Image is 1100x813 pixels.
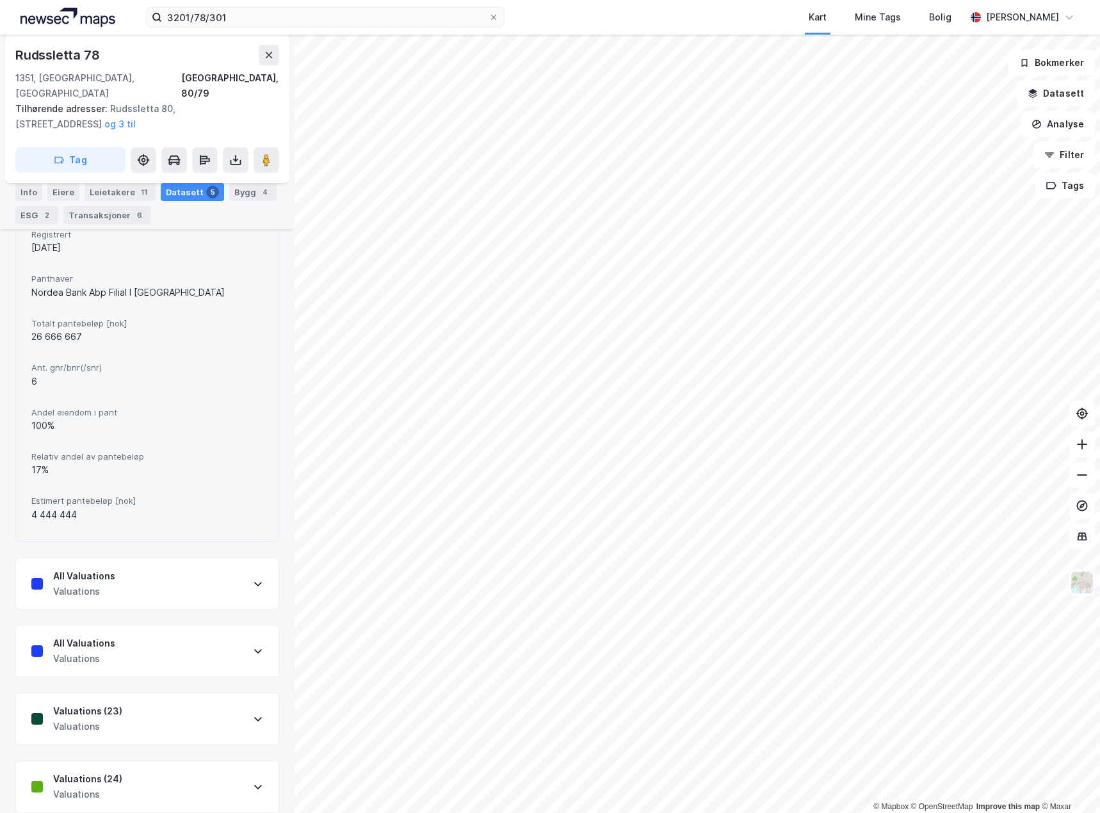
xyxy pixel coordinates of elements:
span: Tilhørende adresser: [15,103,110,114]
div: [PERSON_NAME] [986,10,1059,25]
span: Registrert [31,229,263,240]
div: 6 [31,374,263,389]
div: Rudssletta 80, [STREET_ADDRESS] [15,101,269,132]
div: 100% [31,418,263,433]
div: 1351, [GEOGRAPHIC_DATA], [GEOGRAPHIC_DATA] [15,70,181,101]
button: Tag [15,147,125,173]
div: 26 666 667 [31,329,263,344]
button: Bokmerker [1008,50,1095,76]
div: 4 444 444 [31,507,263,522]
a: Mapbox [873,802,909,811]
div: Info [15,183,42,201]
input: Søk på adresse, matrikkel, gårdeiere, leietakere eller personer [162,8,489,27]
div: 5 [206,186,219,198]
span: Totalt pantebeløp [nok] [31,318,263,329]
img: logo.a4113a55bc3d86da70a041830d287a7e.svg [20,8,115,27]
div: All Valuations [53,636,115,651]
span: Panthaver [31,273,263,284]
span: Relativ andel av pantebeløp [31,451,263,462]
div: Leietakere [85,183,156,201]
div: Nordea Bank Abp Filial I [GEOGRAPHIC_DATA] [31,285,263,300]
div: Valuations (23) [53,704,122,719]
button: Filter [1033,142,1095,168]
div: 4 [259,186,271,198]
button: Datasett [1017,81,1095,106]
span: Ant. gnr/bnr(/snr) [31,362,263,373]
div: Datasett [161,183,224,201]
div: Valuations [53,584,115,599]
div: Transaksjoner [63,206,151,224]
div: Bygg [229,183,277,201]
div: Valuations [53,651,115,666]
div: ESG [15,206,58,224]
span: Estimert pantebeløp [nok] [31,495,263,506]
a: OpenStreetMap [911,802,973,811]
div: 2 [40,209,53,221]
div: All Valuations [53,568,115,584]
div: 17% [31,462,263,478]
div: 6 [133,209,146,221]
button: Tags [1035,173,1095,198]
div: [GEOGRAPHIC_DATA], 80/79 [181,70,279,101]
div: Kart [809,10,827,25]
div: Valuations [53,719,122,734]
button: Analyse [1021,111,1095,137]
div: 11 [138,186,150,198]
div: Rudssletta 78 [15,45,102,65]
a: Improve this map [976,802,1040,811]
div: Eiere [47,183,79,201]
div: Mine Tags [855,10,901,25]
div: Valuations (24) [53,771,122,787]
iframe: Chat Widget [1036,752,1100,813]
div: Valuations [53,787,122,802]
span: Andel eiendom i pant [31,407,263,418]
div: [DATE] [31,240,263,255]
div: Bolig [929,10,951,25]
img: Z [1070,570,1094,595]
